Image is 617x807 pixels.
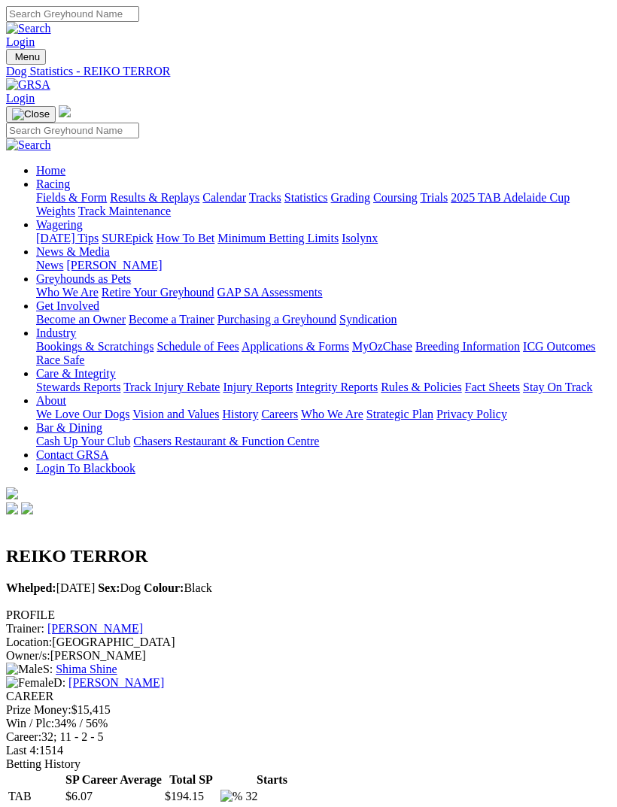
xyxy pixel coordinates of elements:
[65,789,163,804] td: $6.07
[36,394,66,407] a: About
[6,22,51,35] img: Search
[110,191,199,204] a: Results & Replays
[301,408,363,420] a: Who We Are
[296,381,378,393] a: Integrity Reports
[36,462,135,475] a: Login To Blackbook
[36,408,611,421] div: About
[6,581,56,594] b: Whelped:
[217,232,339,244] a: Minimum Betting Limits
[242,340,349,353] a: Applications & Forms
[164,789,218,804] td: $194.15
[6,690,611,703] div: CAREER
[36,232,611,245] div: Wagering
[132,408,219,420] a: Vision and Values
[373,191,418,204] a: Coursing
[6,6,139,22] input: Search
[6,92,35,105] a: Login
[8,789,63,804] td: TAB
[6,730,611,744] div: 32; 11 - 2 - 5
[123,381,220,393] a: Track Injury Rebate
[6,676,53,690] img: Female
[36,435,611,448] div: Bar & Dining
[381,381,462,393] a: Rules & Policies
[339,313,397,326] a: Syndication
[21,502,33,514] img: twitter.svg
[6,78,50,92] img: GRSA
[36,299,99,312] a: Get Involved
[6,546,611,566] h2: REIKO TERROR
[245,772,299,787] th: Starts
[6,49,46,65] button: Toggle navigation
[36,191,611,218] div: Racing
[6,581,95,594] span: [DATE]
[36,272,131,285] a: Greyhounds as Pets
[36,177,70,190] a: Racing
[6,730,41,743] span: Career:
[6,649,50,662] span: Owner/s:
[133,435,319,447] a: Chasers Restaurant & Function Centre
[157,340,239,353] a: Schedule of Fees
[144,581,212,594] span: Black
[68,676,164,689] a: [PERSON_NAME]
[36,313,126,326] a: Become an Owner
[523,340,595,353] a: ICG Outcomes
[6,636,52,648] span: Location:
[217,313,336,326] a: Purchasing a Greyhound
[6,744,611,757] div: 1514
[6,757,611,771] div: Betting History
[36,286,611,299] div: Greyhounds as Pets
[465,381,520,393] a: Fact Sheets
[6,703,611,717] div: $15,415
[6,649,611,663] div: [PERSON_NAME]
[6,123,139,138] input: Search
[6,608,611,622] div: PROFILE
[36,259,63,272] a: News
[15,51,40,62] span: Menu
[352,340,412,353] a: MyOzChase
[261,408,298,420] a: Careers
[331,191,370,204] a: Grading
[65,772,163,787] th: SP Career Average
[6,35,35,48] a: Login
[36,448,108,461] a: Contact GRSA
[6,676,65,689] span: D:
[36,232,99,244] a: [DATE] Tips
[6,502,18,514] img: facebook.svg
[36,421,102,434] a: Bar & Dining
[36,205,75,217] a: Weights
[245,789,299,804] td: 32
[6,717,54,730] span: Win / Plc:
[6,663,53,675] span: S:
[420,191,448,204] a: Trials
[36,164,65,177] a: Home
[6,636,611,649] div: [GEOGRAPHIC_DATA]
[222,408,258,420] a: History
[36,340,611,367] div: Industry
[36,367,116,380] a: Care & Integrity
[36,408,129,420] a: We Love Our Dogs
[220,790,242,803] img: %
[36,191,107,204] a: Fields & Form
[523,381,592,393] a: Stay On Track
[6,65,611,78] a: Dog Statistics - REIKO TERROR
[451,191,570,204] a: 2025 TAB Adelaide Cup
[36,340,153,353] a: Bookings & Scratchings
[36,313,611,326] div: Get Involved
[223,381,293,393] a: Injury Reports
[366,408,433,420] a: Strategic Plan
[98,581,120,594] b: Sex:
[102,286,214,299] a: Retire Your Greyhound
[284,191,328,204] a: Statistics
[36,218,83,231] a: Wagering
[164,772,218,787] th: Total SP
[6,717,611,730] div: 34% / 56%
[6,703,71,716] span: Prize Money:
[6,622,44,635] span: Trainer:
[6,138,51,152] img: Search
[36,353,84,366] a: Race Safe
[6,744,39,757] span: Last 4:
[6,106,56,123] button: Toggle navigation
[59,105,71,117] img: logo-grsa-white.png
[36,381,611,394] div: Care & Integrity
[36,286,99,299] a: Who We Are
